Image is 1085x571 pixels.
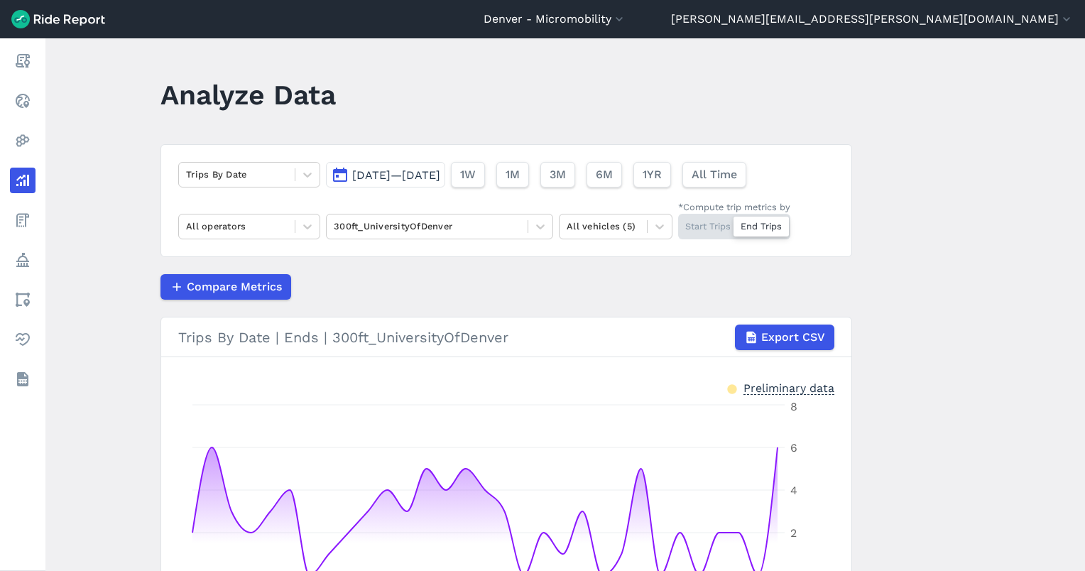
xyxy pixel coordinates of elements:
[761,329,825,346] span: Export CSV
[326,162,445,187] button: [DATE]—[DATE]
[160,274,291,300] button: Compare Metrics
[790,526,797,540] tspan: 2
[451,162,485,187] button: 1W
[506,166,520,183] span: 1M
[682,162,746,187] button: All Time
[540,162,575,187] button: 3M
[671,11,1074,28] button: [PERSON_NAME][EMAIL_ADDRESS][PERSON_NAME][DOMAIN_NAME]
[743,380,834,395] div: Preliminary data
[692,166,737,183] span: All Time
[187,278,282,295] span: Compare Metrics
[352,168,440,182] span: [DATE]—[DATE]
[790,400,797,413] tspan: 8
[10,207,36,233] a: Fees
[484,11,626,28] button: Denver - Micromobility
[160,75,336,114] h1: Analyze Data
[460,166,476,183] span: 1W
[10,128,36,153] a: Heatmaps
[10,366,36,392] a: Datasets
[496,162,529,187] button: 1M
[587,162,622,187] button: 6M
[10,88,36,114] a: Realtime
[790,441,797,455] tspan: 6
[550,166,566,183] span: 3M
[10,287,36,312] a: Areas
[11,10,105,28] img: Ride Report
[633,162,671,187] button: 1YR
[735,325,834,350] button: Export CSV
[790,484,797,497] tspan: 4
[10,247,36,273] a: Policy
[10,327,36,352] a: Health
[10,168,36,193] a: Analyze
[643,166,662,183] span: 1YR
[596,166,613,183] span: 6M
[178,325,834,350] div: Trips By Date | Ends | 300ft_UniversityOfDenver
[10,48,36,74] a: Report
[678,200,790,214] div: *Compute trip metrics by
